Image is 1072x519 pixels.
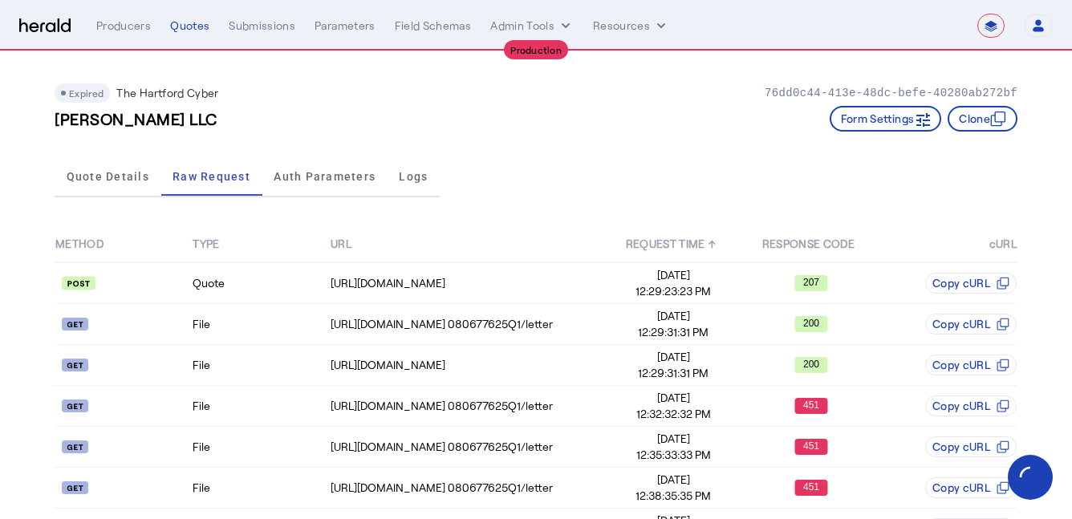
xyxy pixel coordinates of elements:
span: 12:35:33:33 PM [606,447,741,463]
td: File [192,427,329,468]
div: [URL][DOMAIN_NAME] 080677625Q1/letter [331,480,604,496]
button: Copy cURL [925,395,1017,416]
th: TYPE [192,226,329,262]
span: [DATE] [606,267,741,283]
span: Logs [399,171,428,182]
th: REQUEST TIME [605,226,742,262]
button: Copy cURL [925,436,1017,457]
text: 451 [803,440,819,452]
div: Parameters [315,18,376,34]
th: METHOD [55,226,192,262]
img: Herald Logo [19,18,71,34]
span: [DATE] [606,308,741,324]
div: Producers [96,18,151,34]
span: 12:29:31:31 PM [606,365,741,381]
span: Expired [69,87,104,99]
button: Copy cURL [925,477,1017,498]
text: 451 [803,399,819,411]
span: Raw Request [173,171,250,182]
button: Copy cURL [925,314,1017,335]
span: Quote Details [67,171,149,182]
td: Quote [192,262,329,304]
div: Production [504,40,568,59]
text: 200 [803,359,819,370]
th: cURL [880,226,1017,262]
th: URL [330,226,605,262]
button: internal dropdown menu [490,18,574,34]
span: Auth Parameters [274,171,376,182]
div: [URL][DOMAIN_NAME] 080677625Q1/letter [331,316,604,332]
button: Copy cURL [925,355,1017,375]
td: File [192,386,329,427]
span: [DATE] [606,431,741,447]
span: 12:32:32:32 PM [606,406,741,422]
div: [URL][DOMAIN_NAME] [331,357,604,373]
td: File [192,304,329,345]
span: 12:38:35:35 PM [606,488,741,504]
button: Copy cURL [925,273,1017,294]
div: Submissions [229,18,295,34]
span: [DATE] [606,390,741,406]
button: Resources dropdown menu [593,18,669,34]
span: 12:29:31:31 PM [606,324,741,340]
text: 451 [803,481,819,493]
span: 12:29:23:23 PM [606,283,741,299]
div: [URL][DOMAIN_NAME] 080677625Q1/letter [331,439,604,455]
div: [URL][DOMAIN_NAME] [331,275,604,291]
div: Field Schemas [395,18,472,34]
button: Form Settings [830,106,942,132]
div: Quotes [170,18,209,34]
span: [DATE] [606,472,741,488]
td: File [192,468,329,509]
h3: [PERSON_NAME] LLC [55,107,217,130]
p: The Hartford Cyber [116,85,218,101]
td: File [192,345,329,386]
button: Clone [948,106,1017,132]
span: [DATE] [606,349,741,365]
text: 200 [803,318,819,329]
text: 207 [803,277,819,288]
p: 76dd0c44-413e-48dc-befe-40280ab272bf [765,85,1017,101]
span: ↑ [709,237,716,250]
div: [URL][DOMAIN_NAME] 080677625Q1/letter [331,398,604,414]
th: RESPONSE CODE [742,226,879,262]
